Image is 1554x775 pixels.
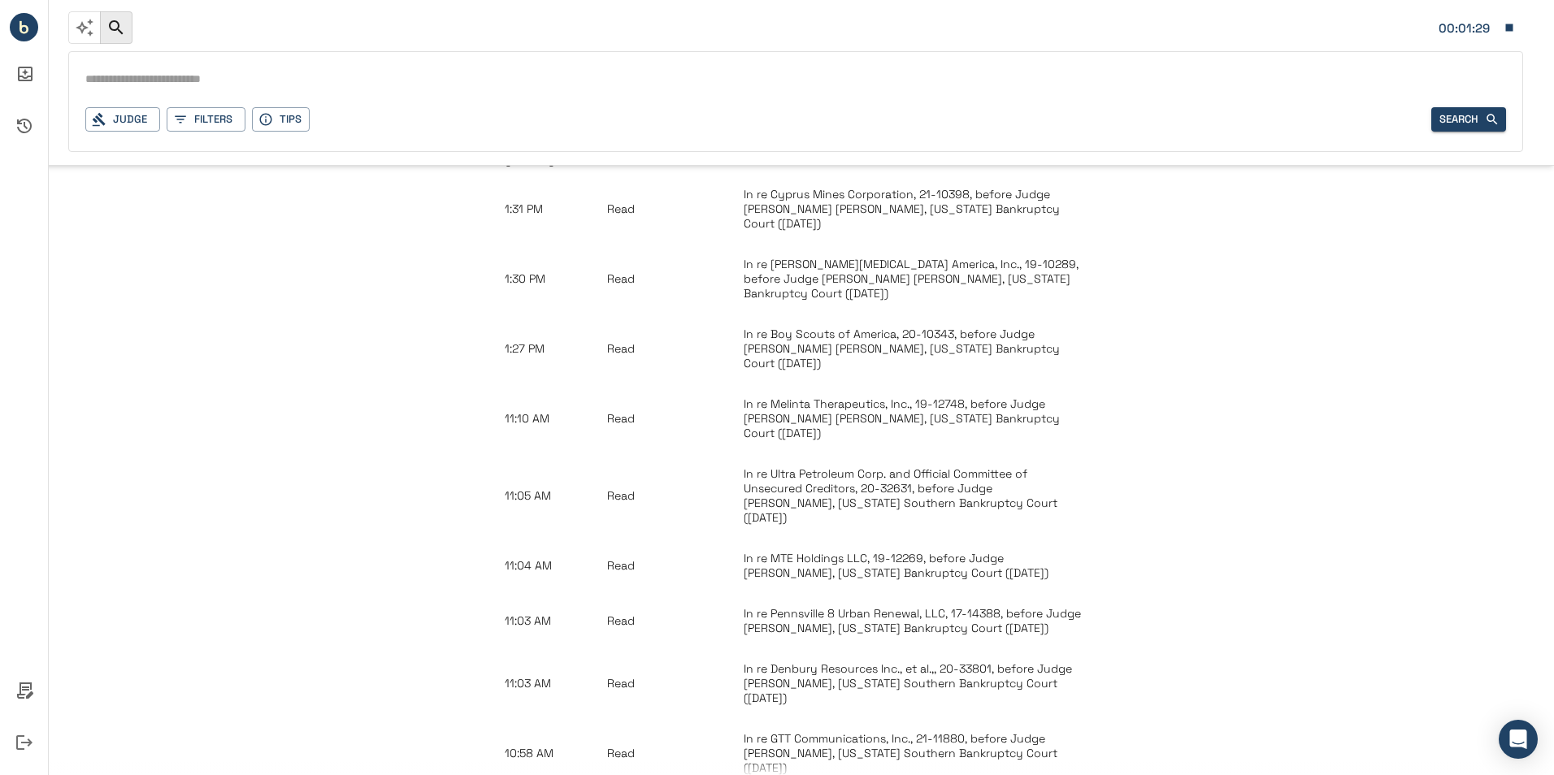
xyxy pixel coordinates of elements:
div: Matter: 443710.000002 [1439,18,1495,39]
a: In re Ultra Petroleum Corp. and Official Committee of Unsecured Creditors, 20-32631, before Judge... [744,466,1086,525]
a: In re Denbury Resources Inc., et al.,, 20-33801, before Judge [PERSON_NAME], [US_STATE] Southern ... [744,661,1086,705]
p: Read [607,201,744,218]
a: In re [PERSON_NAME][MEDICAL_DATA] America, Inc., 19-10289, before Judge [PERSON_NAME] [PERSON_NAM... [744,257,1086,301]
p: 11:03 AM [505,613,607,630]
span: In re Boy Scouts of America, 20-10343, before Judge [PERSON_NAME] [PERSON_NAME], [US_STATE] Bankr... [744,327,1060,370]
span: In re [PERSON_NAME][MEDICAL_DATA] America, Inc., 19-10289, before Judge [PERSON_NAME] [PERSON_NAM... [744,257,1079,301]
a: In re MTE Holdings LLC, 19-12269, before Judge [PERSON_NAME], [US_STATE] Bankruptcy Court ([DATE]) [744,551,1086,580]
p: 11:04 AM [505,557,607,574]
p: 11:03 AM [505,675,607,692]
p: 11:05 AM [505,487,607,504]
span: In re Cyprus Mines Corporation, 21-10398, before Judge [PERSON_NAME] [PERSON_NAME], [US_STATE] Ba... [744,187,1060,231]
p: Read [607,613,744,630]
p: 11:10 AM [505,410,607,427]
a: In re Cyprus Mines Corporation, 21-10398, before Judge [PERSON_NAME] [PERSON_NAME], [US_STATE] Ba... [744,187,1086,231]
span: In re Denbury Resources Inc., et al.,, 20-33801, before Judge [PERSON_NAME], [US_STATE] Southern ... [744,661,1072,705]
span: In re Ultra Petroleum Corp. and Official Committee of Unsecured Creditors, 20-32631, before Judge... [744,466,1057,525]
p: 1:27 PM [505,340,607,357]
a: In re GTT Communications, Inc., 21-11880, before Judge [PERSON_NAME], [US_STATE] Southern Bankrup... [744,731,1086,775]
p: Read [607,340,744,357]
p: Read [607,410,744,427]
p: Read [607,557,744,574]
span: In re GTT Communications, Inc., 21-11880, before Judge [PERSON_NAME], [US_STATE] Southern Bankrup... [744,731,1057,775]
div: Open Intercom Messenger [1499,720,1538,759]
button: Search [1431,107,1506,132]
p: Read [607,675,744,692]
span: In re Pennsville 8 Urban Renewal, LLC, 17-14388, before Judge [PERSON_NAME], [US_STATE] Bankruptc... [744,606,1081,635]
p: Read [607,271,744,288]
span: In re Melinta Therapeutics, Inc., 19-12748, before Judge [PERSON_NAME] [PERSON_NAME], [US_STATE] ... [744,396,1060,440]
p: Read [607,487,744,504]
button: Judge [85,107,160,132]
p: 1:30 PM [505,271,607,288]
a: In re Boy Scouts of America, 20-10343, before Judge [PERSON_NAME] [PERSON_NAME], [US_STATE] Bankr... [744,327,1086,370]
p: 1:31 PM [505,201,607,218]
button: Matter: 443710.000002 [1430,11,1523,45]
span: In re MTE Holdings LLC, 19-12269, before Judge [PERSON_NAME], [US_STATE] Bankruptcy Court ([DATE]) [744,551,1048,580]
button: Tips [252,107,310,132]
a: In re Pennsville 8 Urban Renewal, LLC, 17-14388, before Judge [PERSON_NAME], [US_STATE] Bankruptc... [744,606,1086,635]
p: Read [607,745,744,762]
button: Filters [167,107,245,132]
a: In re Melinta Therapeutics, Inc., 19-12748, before Judge [PERSON_NAME] [PERSON_NAME], [US_STATE] ... [744,396,1086,440]
p: 10:58 AM [505,745,607,762]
